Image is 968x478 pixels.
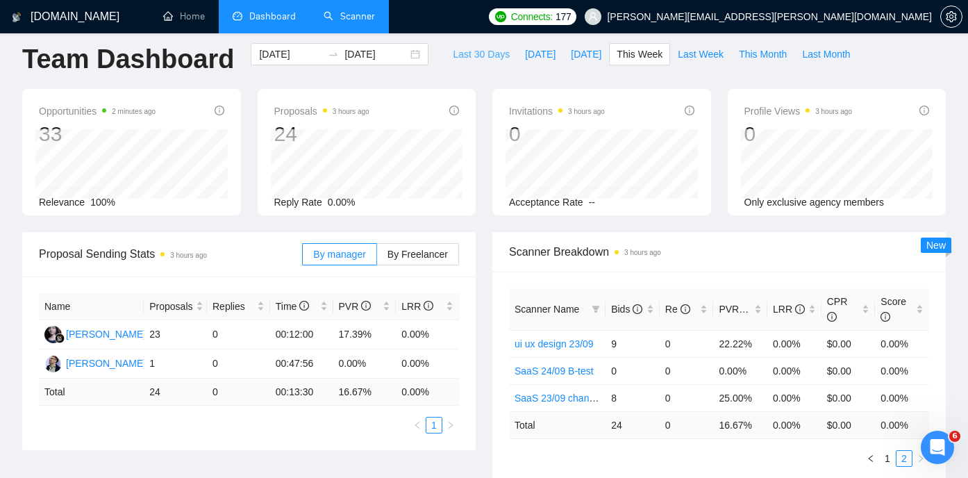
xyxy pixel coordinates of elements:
td: 0.00% [767,384,821,411]
span: Re [665,304,690,315]
span: 6 [949,431,960,442]
a: SaaS 24/09 B-test [515,365,594,377]
div: 33 [39,121,156,147]
td: 0.00% [333,349,397,379]
button: left [862,450,879,467]
span: 100% [90,197,115,208]
input: End date [344,47,408,62]
span: Opportunities [39,103,156,119]
span: info-circle [299,301,309,311]
time: 3 hours ago [624,249,661,256]
td: 0.00% [767,330,821,357]
span: info-circle [424,301,433,311]
img: logo [12,6,22,28]
time: 3 hours ago [333,108,369,115]
span: info-circle [827,312,837,322]
li: Next Page [912,450,929,467]
th: Name [39,293,144,320]
th: Proposals [144,293,207,320]
span: Invitations [509,103,605,119]
input: Start date [259,47,322,62]
td: 9 [606,330,660,357]
a: 2 [896,451,912,466]
a: YH[PERSON_NAME] [44,357,146,368]
span: CPR [827,296,848,322]
td: 0 [606,357,660,384]
td: 0 [660,411,714,438]
span: Scanner Breakdown [509,243,929,261]
span: filter [589,299,603,320]
div: [PERSON_NAME] [66,356,146,371]
a: setting [940,11,962,22]
td: 24 [144,379,207,406]
iframe: Intercom live chat [921,431,954,464]
span: Time [276,301,309,312]
span: swap-right [328,49,339,60]
span: Last Week [678,47,724,62]
span: Proposals [274,103,369,119]
a: 1 [426,418,442,433]
h1: Team Dashboard [22,43,234,76]
span: filter [592,305,600,313]
span: -- [589,197,595,208]
td: 0 [660,384,714,411]
td: 0.00 % [767,411,821,438]
span: Proposals [149,299,192,314]
a: 1 [880,451,895,466]
span: Relevance [39,197,85,208]
span: info-circle [685,106,694,115]
li: Next Page [442,417,459,434]
td: 0.00% [396,349,459,379]
span: left [867,454,875,463]
span: Connects: [511,9,553,24]
button: right [442,417,459,434]
button: left [409,417,426,434]
span: By manager [313,249,365,260]
span: Only exclusive agency members [744,197,885,208]
span: This Month [739,47,787,62]
td: 0.00% [875,357,929,384]
span: info-circle [449,106,459,115]
a: searchScanner [324,10,375,22]
td: 17.39% [333,320,397,349]
th: Replies [207,293,270,320]
span: right [447,421,455,429]
td: $0.00 [821,330,876,357]
td: 00:12:00 [270,320,333,349]
span: LRR [773,304,805,315]
a: homeHome [163,10,205,22]
span: [DATE] [525,47,556,62]
td: 25.00% [713,384,767,411]
span: [DATE] [571,47,601,62]
td: 0.00 % [396,379,459,406]
span: setting [941,11,962,22]
td: $0.00 [821,384,876,411]
button: This Week [609,43,670,65]
td: 0 [660,330,714,357]
td: 0 [207,349,270,379]
li: Previous Page [862,450,879,467]
span: info-circle [919,106,929,115]
span: Profile Views [744,103,853,119]
td: $0.00 [821,357,876,384]
td: 0 [660,357,714,384]
span: right [917,454,925,463]
li: 2 [896,450,912,467]
span: Reply Rate [274,197,322,208]
span: to [328,49,339,60]
img: YH [44,355,62,372]
span: info-circle [881,312,890,322]
td: 0.00% [396,320,459,349]
img: gigradar-bm.png [55,333,65,343]
td: 0.00 % [875,411,929,438]
span: Bids [611,304,642,315]
button: Last 30 Days [445,43,517,65]
span: user [588,12,598,22]
td: 00:13:30 [270,379,333,406]
div: 24 [274,121,369,147]
span: PVR [719,304,751,315]
span: Score [881,296,906,322]
span: info-circle [795,304,805,314]
button: [DATE] [563,43,609,65]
